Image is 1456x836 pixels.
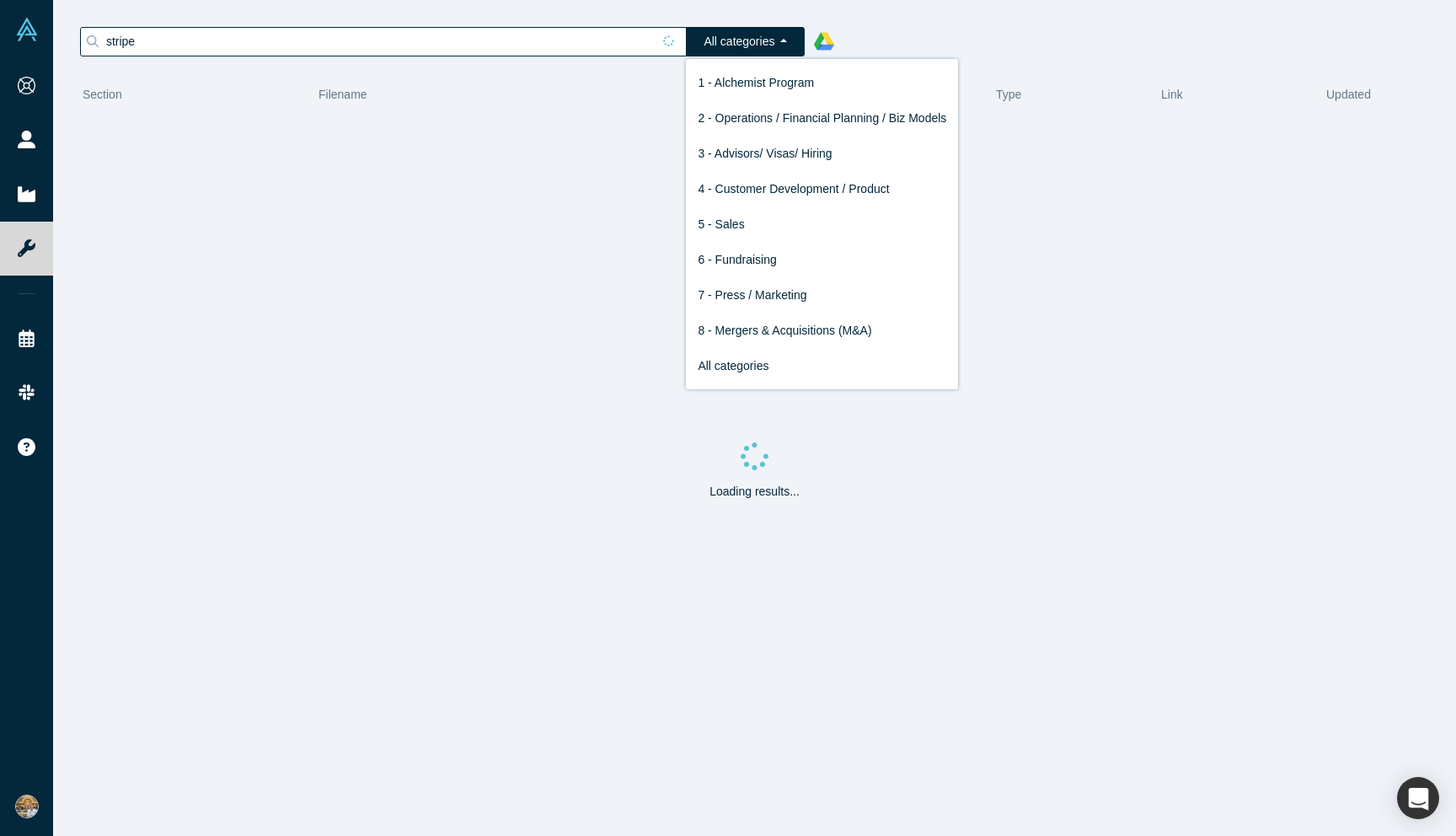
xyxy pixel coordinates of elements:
a: 7 - Press / Marketing [686,277,958,313]
a: 6 - Fundraising [686,242,958,277]
span: Updated [1326,88,1371,101]
p: Loading results... [709,483,800,501]
input: Search by filename, keyword or topic [104,30,651,52]
a: 2 - Operations / Financial Planning / Biz Models [686,100,958,136]
a: 5 - Sales [686,206,958,242]
a: All categories [686,348,958,383]
span: Filename [318,88,367,101]
img: Nuruddin Iminokhunov's Account [15,795,39,818]
a: 3 - Advisors/ Visas/ Hiring [686,136,958,171]
span: Type [996,88,1021,101]
img: Alchemist Vault Logo [15,18,39,41]
span: Link [1161,88,1183,101]
span: Section [83,88,122,101]
a: 4 - Customer Development / Product [686,171,958,206]
a: 8 - Mergers & Acquisitions (M&A) [686,313,958,348]
a: 1 - Alchemist Program [686,65,958,100]
button: All categories [686,27,805,56]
